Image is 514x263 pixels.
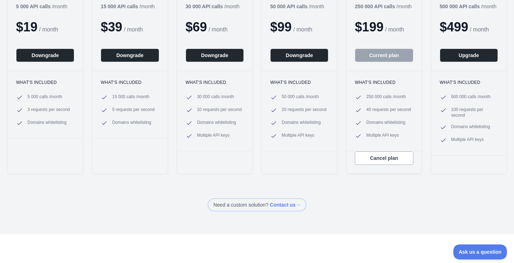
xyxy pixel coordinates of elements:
span: 250 000 calls / month [366,94,406,101]
span: 30 000 calls / month [197,94,234,101]
span: 500 000 calls / month [451,94,491,101]
h3: What's included [440,80,498,85]
h3: What's included [355,80,413,85]
iframe: Toggle Customer Support [453,244,507,259]
span: 50 000 calls / month [282,94,319,101]
h3: What's included [186,80,244,85]
h3: What's included [270,80,328,85]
